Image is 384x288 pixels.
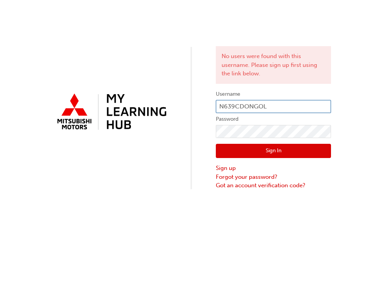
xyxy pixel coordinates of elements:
[216,115,331,124] label: Password
[216,100,331,113] input: Username
[216,90,331,99] label: Username
[53,90,168,134] img: mmal
[216,144,331,158] button: Sign In
[216,164,331,173] a: Sign up
[216,181,331,190] a: Got an account verification code?
[216,46,331,84] div: No users were found with this username. Please sign up first using the link below.
[216,173,331,181] a: Forgot your password?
